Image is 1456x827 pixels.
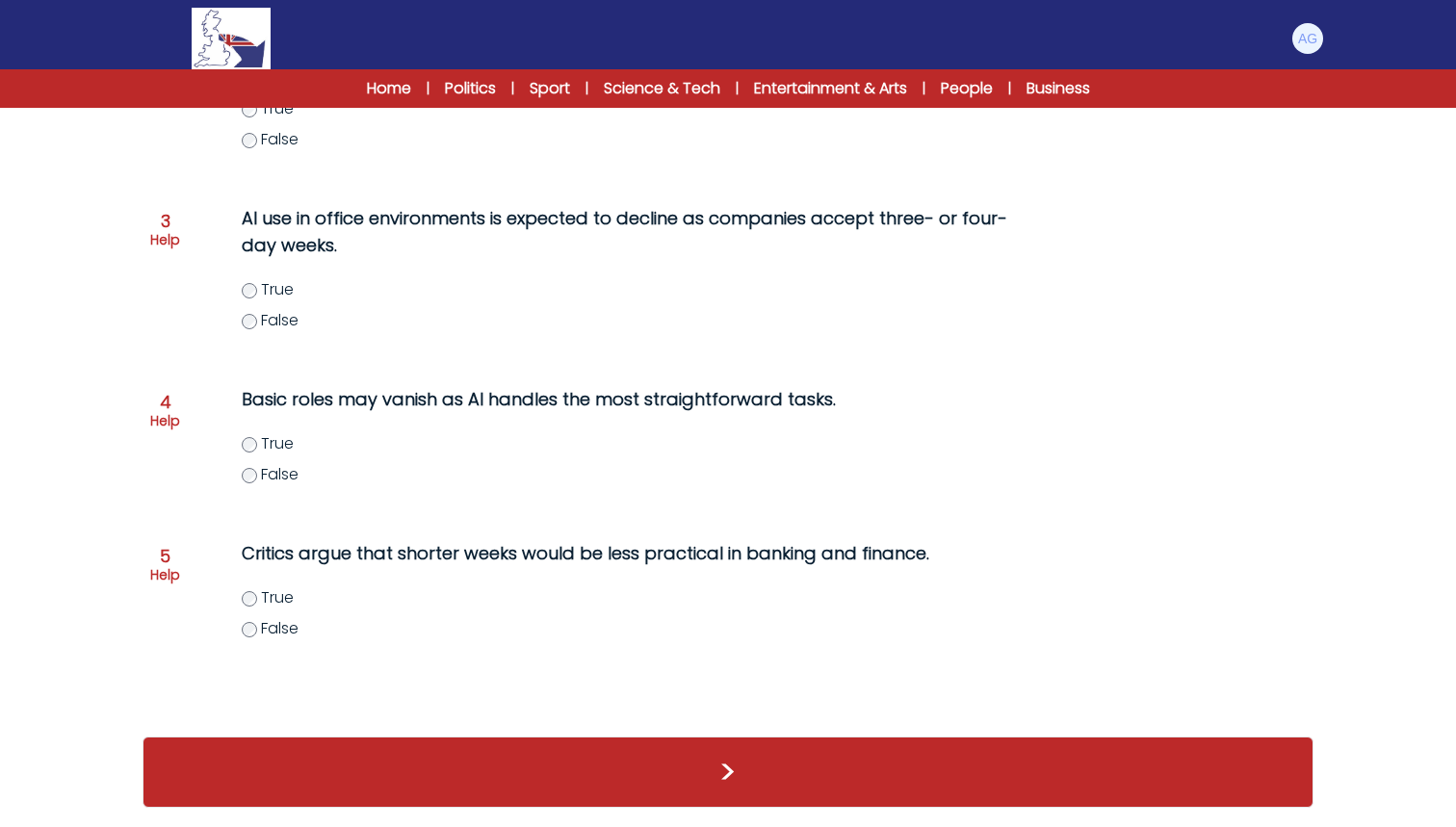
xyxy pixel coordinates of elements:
[736,79,739,98] span: |
[585,79,588,98] span: |
[150,565,180,584] p: Help
[261,278,294,300] span: True
[242,437,257,452] input: True
[1008,79,1011,98] span: |
[261,309,299,331] span: False
[242,386,1021,413] p: Basic roles may vanish as AI handles the most straightforward tasks.
[923,79,925,98] span: |
[143,737,1313,808] button: >
[242,468,257,483] input: False
[445,77,496,100] a: Politics
[261,432,294,454] span: True
[150,230,180,249] p: Help
[261,586,294,608] span: True
[261,617,299,639] span: False
[367,77,411,100] a: Home
[242,314,257,329] input: False
[242,205,1021,259] p: AI use in office environments is expected to decline as companies accept three- or four-day weeks.
[160,394,171,411] span: 4
[242,540,1021,567] p: Critics argue that shorter weeks would be less practical in banking and finance.
[754,77,907,100] a: Entertainment & Arts
[242,133,257,148] input: False
[941,77,993,100] a: People
[604,77,720,100] a: Science & Tech
[511,79,514,98] span: |
[261,463,299,485] span: False
[261,97,294,119] span: True
[161,213,170,230] span: 3
[131,8,331,69] a: Logo
[150,411,180,430] p: Help
[261,128,299,150] span: False
[1027,77,1090,100] a: Business
[242,283,257,298] input: True
[1292,23,1323,54] img: Andrea Gulino
[242,622,257,637] input: False
[242,102,257,117] input: True
[192,8,271,69] img: Logo
[427,79,429,98] span: |
[530,77,570,100] a: Sport
[242,591,257,607] input: True
[160,548,170,565] span: 5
